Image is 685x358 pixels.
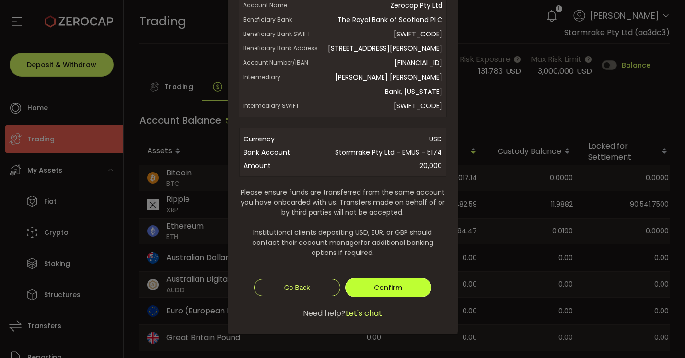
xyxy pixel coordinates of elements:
span: [PERSON_NAME] [PERSON_NAME] Bank, [US_STATE] [320,70,442,99]
span: Intermediary SWIFT [243,99,320,113]
span: Bank Account [244,146,296,159]
span: Let's chat [346,308,382,319]
button: Confirm [345,278,431,297]
span: Please ensure funds are transferred from the same account you have onboarded with us. Transfers m... [239,187,446,258]
span: 20,000 [296,159,442,173]
span: Beneficiary Bank Address [243,41,320,56]
button: Go Back [254,279,340,296]
span: Amount [244,159,296,173]
span: Currency [244,132,296,146]
span: Beneficiary Bank [243,12,320,27]
span: Account Number/IBAN [243,56,320,70]
span: USD [296,132,442,146]
span: Confirm [374,283,402,292]
span: [FINANCIAL_ID] [320,56,442,70]
span: [STREET_ADDRESS][PERSON_NAME] [320,41,442,56]
span: [SWIFT_CODE] [320,27,442,41]
span: Need help? [303,308,346,319]
span: [SWIFT_CODE] [320,99,442,113]
iframe: Chat Widget [637,312,685,358]
span: Stormrake Pty Ltd - EMUS - 5174 [296,146,442,159]
span: Intermediary [243,70,320,99]
span: The Royal Bank of Scotland PLC [320,12,442,27]
span: Beneficiary Bank SWIFT [243,27,320,41]
span: Go Back [284,284,310,291]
